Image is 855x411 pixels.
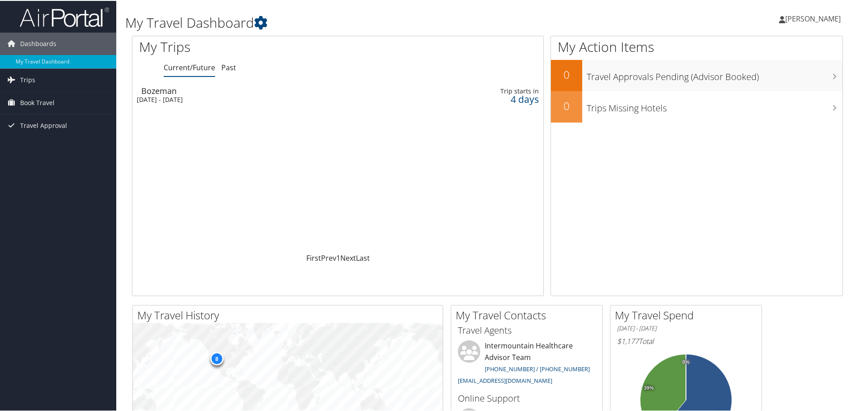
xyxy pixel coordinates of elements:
span: Trips [20,68,35,90]
a: 1 [336,252,340,262]
h1: My Action Items [551,37,842,55]
li: Intermountain Healthcare Advisor Team [453,339,600,387]
span: Travel Approval [20,114,67,136]
span: [PERSON_NAME] [785,13,841,23]
tspan: 0% [682,359,690,364]
h3: Travel Approvals Pending (Advisor Booked) [587,65,842,82]
a: Past [221,62,236,72]
a: First [306,252,321,262]
img: airportal-logo.png [20,6,109,27]
h2: My Travel Spend [615,307,762,322]
div: Bozeman [141,86,394,94]
a: Last [356,252,370,262]
h6: [DATE] - [DATE] [617,323,755,332]
span: $1,177 [617,335,639,345]
a: Prev [321,252,336,262]
a: [PHONE_NUMBER] / [PHONE_NUMBER] [485,364,590,372]
h3: Trips Missing Hotels [587,97,842,114]
div: Trip starts in [446,86,539,94]
tspan: 39% [644,385,654,390]
h3: Online Support [458,391,596,404]
h2: 0 [551,66,582,81]
div: 4 days [446,94,539,102]
h2: My Travel History [137,307,443,322]
h6: Total [617,335,755,345]
h3: Travel Agents [458,323,596,336]
h1: My Travel Dashboard [125,13,608,31]
a: Next [340,252,356,262]
span: Dashboards [20,32,56,54]
span: Book Travel [20,91,55,113]
h2: My Travel Contacts [456,307,602,322]
div: [DATE] - [DATE] [137,95,389,103]
a: 0Trips Missing Hotels [551,90,842,122]
a: [EMAIL_ADDRESS][DOMAIN_NAME] [458,376,552,384]
a: Current/Future [164,62,215,72]
h2: 0 [551,97,582,113]
div: 8 [210,351,223,364]
a: 0Travel Approvals Pending (Advisor Booked) [551,59,842,90]
h1: My Trips [139,37,365,55]
a: [PERSON_NAME] [779,4,850,31]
